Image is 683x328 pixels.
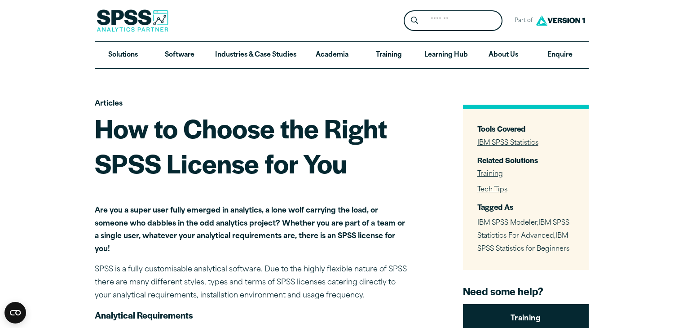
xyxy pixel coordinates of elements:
[304,42,360,68] a: Academia
[4,302,26,324] button: Open CMP widget
[95,111,409,180] h1: How to Choose the Right SPSS License for You
[95,309,193,321] strong: Analytical Requirements
[477,140,538,146] a: IBM SPSS Statistics
[533,12,587,29] img: Version1 Logo
[477,155,574,165] h3: Related Solutions
[477,124,574,134] h3: Tools Covered
[463,284,589,298] h4: Need some help?
[95,98,409,111] p: Articles
[95,263,409,302] p: SPSS is a fully customisable analytical software. Due to the highly flexible nature of SPSS there...
[95,207,405,253] strong: Are you a super user fully emerged in analytics, a lone wolf carrying the load, or someone who da...
[404,10,502,31] form: Site Header Search Form
[417,42,475,68] a: Learning Hub
[477,171,503,177] a: Training
[151,42,208,68] a: Software
[208,42,304,68] a: Industries & Case Studies
[477,233,569,253] span: IBM SPSS Statistics for Beginners
[532,42,588,68] a: Enquire
[510,14,533,27] span: Part of
[477,186,507,193] a: Tech Tips
[406,13,423,29] button: Search magnifying glass icon
[477,202,574,212] h3: Tagged As
[95,42,151,68] a: Solutions
[95,42,589,68] nav: Desktop version of site main menu
[477,220,569,239] span: IBM SPSS Statictics For Advanced
[97,9,168,32] img: SPSS Analytics Partner
[411,17,418,24] svg: Search magnifying glass icon
[360,42,417,68] a: Training
[477,220,569,253] span: , ,
[475,42,532,68] a: About Us
[477,220,537,226] span: IBM SPSS Modeler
